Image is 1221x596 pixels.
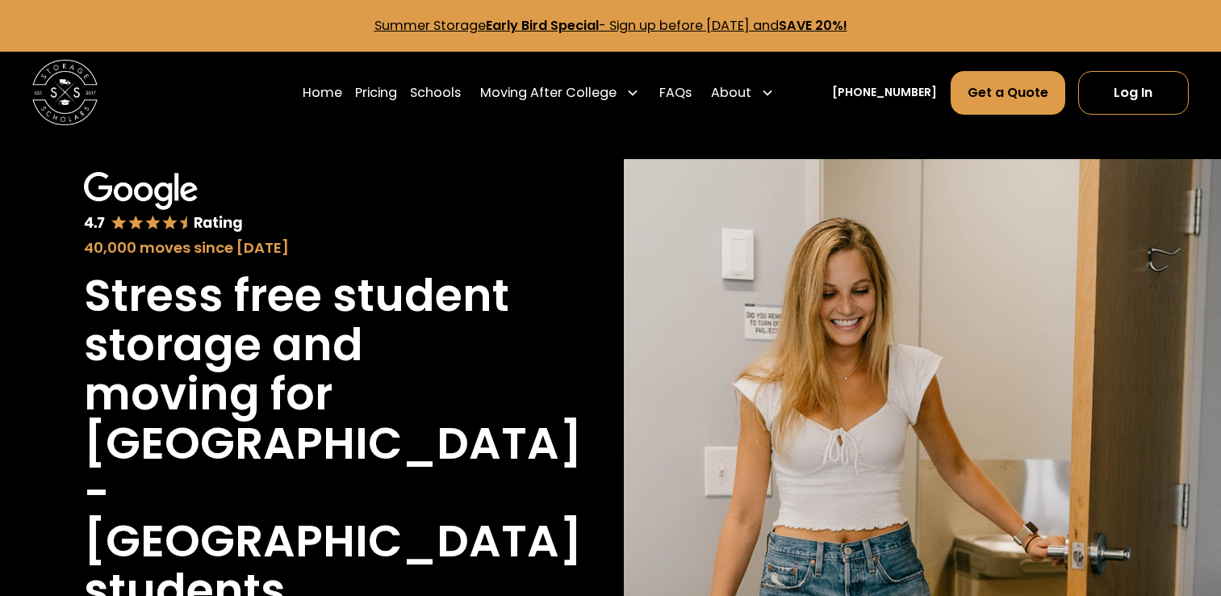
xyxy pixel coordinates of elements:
[779,16,847,35] strong: SAVE 20%!
[474,70,646,115] div: Moving After College
[832,84,937,101] a: [PHONE_NUMBER]
[659,70,692,115] a: FAQs
[374,16,847,35] a: Summer StorageEarly Bird Special- Sign up before [DATE] andSAVE 20%!
[84,237,514,258] div: 40,000 moves since [DATE]
[84,419,582,567] h1: [GEOGRAPHIC_DATA] - [GEOGRAPHIC_DATA]
[705,70,780,115] div: About
[32,60,98,125] img: Storage Scholars main logo
[84,271,514,419] h1: Stress free student storage and moving for
[480,83,617,103] div: Moving After College
[84,172,243,233] img: Google 4.7 star rating
[711,83,751,103] div: About
[410,70,461,115] a: Schools
[951,71,1065,115] a: Get a Quote
[303,70,342,115] a: Home
[486,16,599,35] strong: Early Bird Special
[355,70,397,115] a: Pricing
[1078,71,1189,115] a: Log In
